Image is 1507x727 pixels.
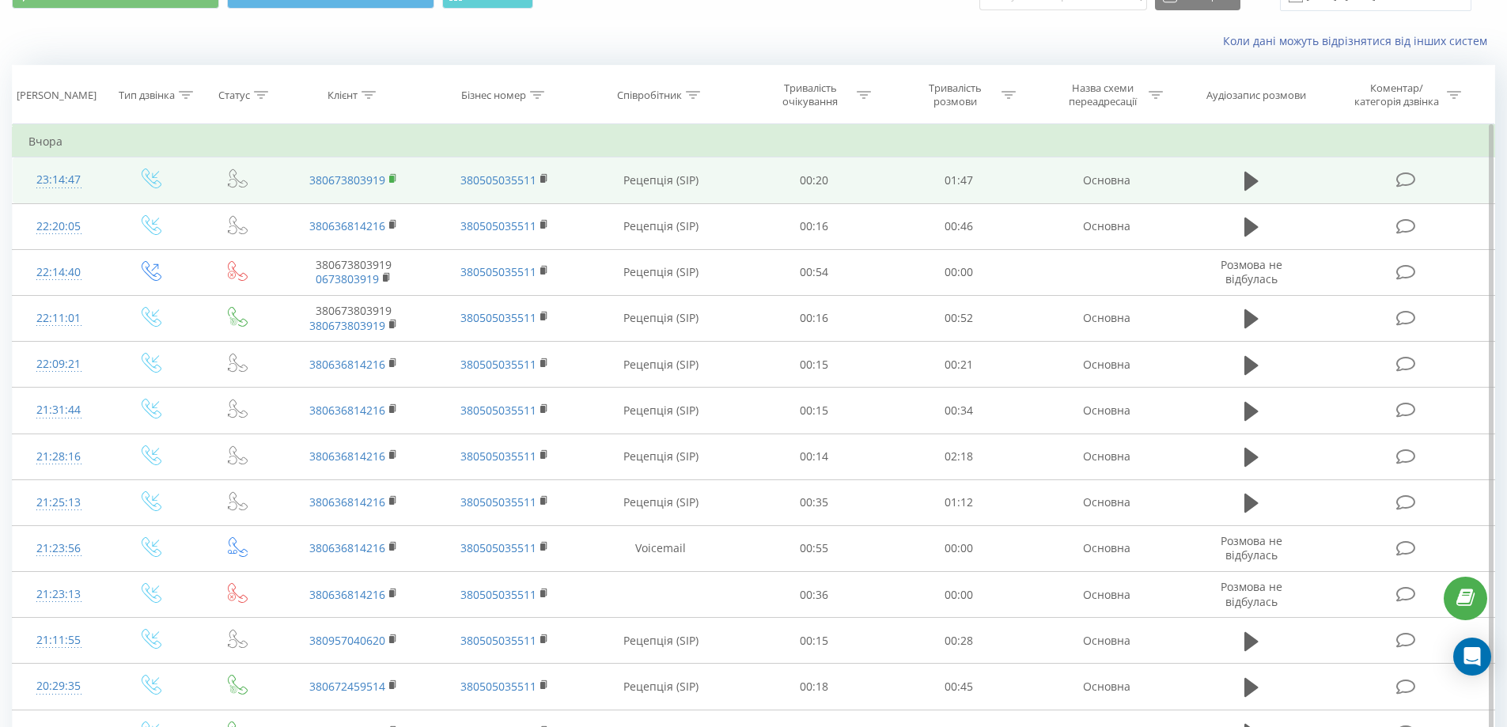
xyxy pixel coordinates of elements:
[28,257,89,288] div: 22:14:40
[580,157,742,203] td: Рецепція (SIP)
[742,295,887,341] td: 00:16
[1031,157,1181,203] td: Основна
[742,618,887,664] td: 00:15
[28,579,89,610] div: 21:23:13
[1221,579,1282,608] span: Розмова не відбулась
[617,89,682,102] div: Співробітник
[460,633,536,648] a: 380505035511
[28,395,89,426] div: 21:31:44
[742,479,887,525] td: 00:35
[742,342,887,388] td: 00:15
[1221,257,1282,286] span: Розмова не відбулась
[580,664,742,710] td: Рецепція (SIP)
[887,388,1032,434] td: 00:34
[887,203,1032,249] td: 00:46
[460,357,536,372] a: 380505035511
[460,218,536,233] a: 380505035511
[460,449,536,464] a: 380505035511
[580,249,742,295] td: Рецепція (SIP)
[309,587,385,602] a: 380636814216
[309,403,385,418] a: 380636814216
[742,434,887,479] td: 00:14
[460,264,536,279] a: 380505035511
[13,126,1495,157] td: Вчора
[28,165,89,195] div: 23:14:47
[28,441,89,472] div: 21:28:16
[28,211,89,242] div: 22:20:05
[887,479,1032,525] td: 01:12
[28,303,89,334] div: 22:11:01
[460,587,536,602] a: 380505035511
[309,449,385,464] a: 380636814216
[887,249,1032,295] td: 00:00
[309,357,385,372] a: 380636814216
[1031,525,1181,571] td: Основна
[887,342,1032,388] td: 00:21
[309,540,385,555] a: 380636814216
[742,203,887,249] td: 00:16
[309,318,385,333] a: 380673803919
[742,525,887,571] td: 00:55
[887,434,1032,479] td: 02:18
[887,572,1032,618] td: 00:00
[309,679,385,694] a: 380672459514
[1221,533,1282,562] span: Розмова не відбулась
[278,249,429,295] td: 380673803919
[1223,33,1495,48] a: Коли дані можуть відрізнятися вiд інших систем
[887,525,1032,571] td: 00:00
[28,533,89,564] div: 21:23:56
[461,89,526,102] div: Бізнес номер
[742,157,887,203] td: 00:20
[1031,434,1181,479] td: Основна
[17,89,97,102] div: [PERSON_NAME]
[460,172,536,187] a: 380505035511
[119,89,175,102] div: Тип дзвінка
[580,525,742,571] td: Voicemail
[887,618,1032,664] td: 00:28
[1031,203,1181,249] td: Основна
[580,388,742,434] td: Рецепція (SIP)
[580,203,742,249] td: Рецепція (SIP)
[768,81,853,108] div: Тривалість очікування
[887,295,1032,341] td: 00:52
[1031,572,1181,618] td: Основна
[1453,638,1491,676] div: Open Intercom Messenger
[1031,618,1181,664] td: Основна
[28,671,89,702] div: 20:29:35
[742,388,887,434] td: 00:15
[580,295,742,341] td: Рецепція (SIP)
[460,494,536,509] a: 380505035511
[460,310,536,325] a: 380505035511
[28,625,89,656] div: 21:11:55
[1031,295,1181,341] td: Основна
[309,172,385,187] a: 380673803919
[460,540,536,555] a: 380505035511
[28,349,89,380] div: 22:09:21
[1206,89,1306,102] div: Аудіозапис розмови
[1031,664,1181,710] td: Основна
[1031,342,1181,388] td: Основна
[316,271,379,286] a: 0673803919
[742,249,887,295] td: 00:54
[309,218,385,233] a: 380636814216
[1031,388,1181,434] td: Основна
[742,664,887,710] td: 00:18
[278,295,429,341] td: 380673803919
[580,342,742,388] td: Рецепція (SIP)
[460,403,536,418] a: 380505035511
[1060,81,1145,108] div: Назва схеми переадресації
[1350,81,1443,108] div: Коментар/категорія дзвінка
[218,89,250,102] div: Статус
[309,494,385,509] a: 380636814216
[913,81,998,108] div: Тривалість розмови
[580,479,742,525] td: Рецепція (SIP)
[887,664,1032,710] td: 00:45
[1031,479,1181,525] td: Основна
[887,157,1032,203] td: 01:47
[742,572,887,618] td: 00:36
[580,618,742,664] td: Рецепція (SIP)
[580,434,742,479] td: Рецепція (SIP)
[28,487,89,518] div: 21:25:13
[460,679,536,694] a: 380505035511
[309,633,385,648] a: 380957040620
